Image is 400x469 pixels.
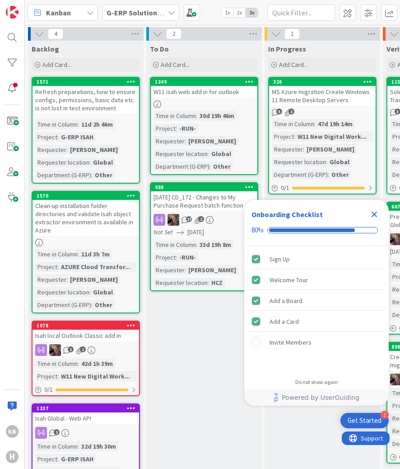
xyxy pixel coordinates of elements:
[248,291,385,311] div: Add a Board is complete.
[249,389,384,406] a: Powered by UserGuiding
[46,7,71,18] span: Kanban
[32,44,59,53] span: Backlog
[153,111,196,121] div: Time in Column
[272,119,314,129] div: Time in Column
[151,78,257,98] div: 1349W11 isah web add in for outlook
[37,405,139,412] div: 1337
[151,86,257,98] div: W11 isah web add in for outlook
[340,413,389,428] div: Open Get Started checklist, remaining modules: 1
[153,136,185,146] div: Requester
[79,119,115,129] div: 11d 2h 46m
[153,123,176,133] div: Project
[37,79,139,85] div: 1571
[93,170,115,180] div: Other
[91,287,115,297] div: Global
[153,252,176,262] div: Project
[32,77,140,184] a: 1571Refresh preparations, how to ensure configs, permissions, basic data etc. is not lost in test...
[155,79,257,85] div: 1349
[35,132,57,142] div: Project
[282,392,359,403] span: Powered by UserGuiding
[33,78,139,86] div: 1571
[381,411,389,419] div: 1
[327,157,352,167] div: Global
[176,252,177,262] span: :
[91,170,93,180] span: :
[248,270,385,290] div: Welcome Tour is complete.
[177,252,198,262] div: -RUN-
[329,170,351,180] div: Other
[208,149,209,159] span: :
[68,275,120,284] div: [PERSON_NAME]
[251,226,264,234] div: 80%
[33,200,139,236] div: Clean-up installation folder directories and validate Isah object extractor environment is availa...
[208,278,209,288] span: :
[68,145,120,155] div: [PERSON_NAME]
[19,1,41,12] span: Support
[33,192,139,200] div: 1570
[93,300,115,310] div: Other
[33,322,139,341] div: 1078Isah local Outlook Classic add in
[68,346,74,352] span: 1
[66,145,68,155] span: :
[35,262,57,272] div: Project
[33,330,139,341] div: Isah local Outlook Classic add in
[288,109,294,114] span: 1
[279,61,308,69] span: Add Card...
[209,278,225,288] div: HCZ
[6,450,19,463] div: H
[57,132,59,142] span: :
[33,78,139,114] div: 1571Refresh preparations, how to ensure configs, permissions, basic data etc. is not lost in test...
[295,132,369,142] div: W11 New Digital Work...
[295,379,338,386] div: Do not show again
[35,359,78,369] div: Time in Column
[153,149,208,159] div: Requester location
[37,322,139,329] div: 1078
[211,161,233,171] div: Other
[59,132,96,142] div: G-ERP ISAH
[35,119,78,129] div: Time in Column
[167,214,179,226] img: BF
[269,78,376,86] div: 326
[272,132,294,142] div: Project
[78,119,79,129] span: :
[79,249,112,259] div: 11d 3h 7m
[35,441,78,451] div: Time in Column
[150,182,258,291] a: 488[DATE] CD_172 - Changes to My Purchase Request batch functionBFNot Set[DATE]Time in Column:33d...
[294,132,295,142] span: :
[35,249,78,259] div: Time in Column
[33,344,139,356] div: BF
[251,226,381,234] div: Checklist progress: 80%
[35,454,57,464] div: Project
[269,78,376,106] div: 326MS Azure migration Create Windows 11 Remote Desktop Servers
[197,111,237,121] div: 30d 19h 46m
[32,321,140,396] a: 1078Isah local Outlook Classic add inBFTime in Column:42d 1h 39mProject:W11 New Digital Work...0/1
[35,371,57,381] div: Project
[326,157,327,167] span: :
[367,207,381,222] div: Close Checklist
[151,183,257,191] div: 488
[48,28,63,39] span: 4
[314,119,316,129] span: :
[185,136,186,146] span: :
[196,111,197,121] span: :
[209,161,211,171] span: :
[35,287,89,297] div: Requester location
[6,425,19,438] div: KB
[151,78,257,86] div: 1349
[66,275,68,284] span: :
[35,170,91,180] div: Department (G-ERP)
[153,228,173,236] i: Not Set
[33,322,139,330] div: 1078
[54,429,60,435] span: 2
[155,184,257,190] div: 488
[33,404,139,412] div: 1337
[269,182,376,194] div: 0/1
[196,240,197,250] span: :
[78,249,79,259] span: :
[348,416,381,425] div: Get Started
[251,209,323,220] div: Onboarding Checklist
[304,144,357,154] div: [PERSON_NAME]
[151,183,257,211] div: 488[DATE] CD_172 - Changes to My Purchase Request batch function
[166,28,181,39] span: 2
[33,384,139,395] div: 0/1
